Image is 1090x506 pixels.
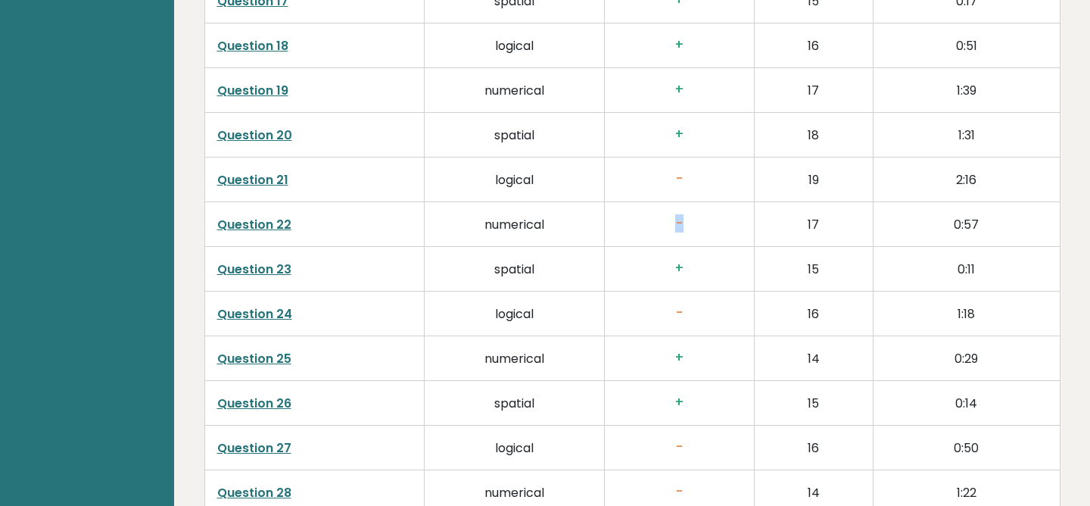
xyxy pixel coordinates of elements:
td: logical [425,157,605,201]
a: Question 21 [217,171,288,189]
h3: + [617,350,742,366]
td: 19 [754,157,873,201]
h3: + [617,261,742,276]
td: 1:31 [874,112,1060,157]
td: 17 [754,67,873,112]
a: Question 24 [217,305,292,323]
a: Question 23 [217,261,291,278]
td: 0:11 [874,246,1060,291]
h3: + [617,395,742,411]
td: 0:29 [874,336,1060,380]
h3: - [617,484,742,500]
td: 16 [754,291,873,336]
a: Question 27 [217,439,291,457]
td: 2:16 [874,157,1060,201]
td: 15 [754,246,873,291]
td: 18 [754,112,873,157]
td: spatial [425,246,605,291]
td: 0:14 [874,380,1060,425]
h3: - [617,216,742,232]
td: 1:39 [874,67,1060,112]
td: 16 [754,23,873,67]
a: Question 20 [217,126,292,144]
a: Question 25 [217,350,291,367]
a: Question 28 [217,484,291,501]
td: logical [425,425,605,470]
td: spatial [425,380,605,425]
a: Question 19 [217,82,288,99]
td: 0:50 [874,425,1060,470]
a: Question 26 [217,395,291,412]
td: 14 [754,336,873,380]
td: numerical [425,201,605,246]
td: 1:18 [874,291,1060,336]
a: Question 22 [217,216,291,233]
a: Question 18 [217,37,288,55]
h3: + [617,126,742,142]
td: numerical [425,336,605,380]
td: 15 [754,380,873,425]
h3: + [617,37,742,53]
h3: - [617,305,742,321]
td: 17 [754,201,873,246]
td: logical [425,291,605,336]
td: spatial [425,112,605,157]
td: 16 [754,425,873,470]
h3: - [617,439,742,455]
h3: + [617,82,742,98]
td: 0:57 [874,201,1060,246]
td: numerical [425,67,605,112]
td: 0:51 [874,23,1060,67]
h3: - [617,171,742,187]
td: logical [425,23,605,67]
